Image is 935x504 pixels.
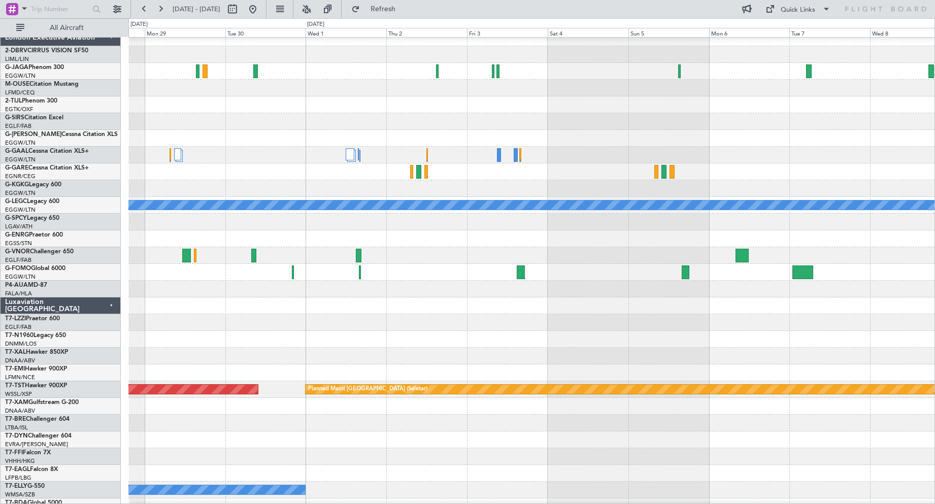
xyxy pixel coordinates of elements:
[5,232,29,238] span: G-ENRG
[5,491,35,498] a: WMSA/SZB
[308,382,427,397] div: Planned Maint [GEOGRAPHIC_DATA] (Seletar)
[5,115,63,121] a: G-SIRSCitation Excel
[5,316,60,322] a: T7-LZZIPraetor 600
[5,416,26,422] span: T7-BRE
[5,198,59,205] a: G-LEGCLegacy 600
[5,265,31,272] span: G-FOMO
[5,165,28,171] span: G-GARE
[5,332,34,339] span: T7-N1960
[5,273,36,281] a: EGGW/LTN
[225,28,306,37] div: Tue 30
[5,399,28,406] span: T7-XAM
[130,20,148,29] div: [DATE]
[5,457,35,465] a: VHHH/HKG
[5,173,36,180] a: EGNR/CEG
[5,424,28,431] a: LTBA/ISL
[548,28,628,37] div: Sat 4
[5,182,61,188] a: G-KGKGLegacy 600
[5,139,36,147] a: EGGW/LTN
[5,450,23,456] span: T7-FFI
[5,148,89,154] a: G-GAALCessna Citation XLS+
[5,256,31,264] a: EGLF/FAB
[5,332,66,339] a: T7-N1960Legacy 650
[5,72,36,80] a: EGGW/LTN
[5,357,35,364] a: DNAA/ABV
[709,28,790,37] div: Mon 6
[386,28,467,37] div: Thu 2
[5,48,88,54] a: 2-DBRVCIRRUS VISION SF50
[5,182,29,188] span: G-KGKG
[5,450,51,456] a: T7-FFIFalcon 7X
[5,433,28,439] span: T7-DYN
[5,265,65,272] a: G-FOMOGlobal 6000
[5,189,36,197] a: EGGW/LTN
[5,131,118,138] a: G-[PERSON_NAME]Cessna Citation XLS
[5,383,25,389] span: T7-TST
[5,122,31,130] a: EGLF/FAB
[5,223,32,230] a: LGAV/ATH
[5,340,37,348] a: DNMM/LOS
[5,81,29,87] span: M-OUSE
[5,165,89,171] a: G-GARECessna Citation XLS+
[5,349,26,355] span: T7-XAL
[5,483,45,489] a: T7-ELLYG-550
[628,28,709,37] div: Sun 5
[5,206,36,214] a: EGGW/LTN
[5,249,74,255] a: G-VNORChallenger 650
[5,390,32,398] a: WSSL/XSP
[5,131,61,138] span: G-[PERSON_NAME]
[5,106,33,113] a: EGTK/OXF
[760,1,836,17] button: Quick Links
[5,215,27,221] span: G-SPCY
[362,6,405,13] span: Refresh
[5,156,36,163] a: EGGW/LTN
[306,28,386,37] div: Wed 1
[307,20,324,29] div: [DATE]
[5,249,30,255] span: G-VNOR
[5,466,58,473] a: T7-EAGLFalcon 8X
[5,148,28,154] span: G-GAAL
[5,474,31,482] a: LFPB/LBG
[5,64,64,71] a: G-JAGAPhenom 300
[5,366,67,372] a: T7-EMIHawker 900XP
[5,282,28,288] span: P4-AUA
[5,383,67,389] a: T7-TSTHawker 900XP
[5,374,35,381] a: LFMN/NCE
[145,28,225,37] div: Mon 29
[781,5,815,15] div: Quick Links
[5,483,27,489] span: T7-ELLY
[467,28,548,37] div: Fri 3
[5,232,63,238] a: G-ENRGPraetor 600
[347,1,408,17] button: Refresh
[5,55,29,63] a: LIML/LIN
[5,349,68,355] a: T7-XALHawker 850XP
[5,115,24,121] span: G-SIRS
[5,240,32,247] a: EGSS/STN
[5,290,32,297] a: FALA/HLA
[5,198,27,205] span: G-LEGC
[5,316,26,322] span: T7-LZZI
[5,323,31,331] a: EGLF/FAB
[5,48,27,54] span: 2-DBRV
[5,416,70,422] a: T7-BREChallenger 604
[5,282,47,288] a: P4-AUAMD-87
[789,28,870,37] div: Tue 7
[5,89,35,96] a: LFMD/CEQ
[5,441,68,448] a: EVRA/[PERSON_NAME]
[5,399,79,406] a: T7-XAMGulfstream G-200
[5,64,28,71] span: G-JAGA
[5,407,35,415] a: DNAA/ABV
[5,98,22,104] span: 2-TIJL
[5,466,30,473] span: T7-EAGL
[26,24,107,31] span: All Aircraft
[5,433,72,439] a: T7-DYNChallenger 604
[11,20,110,36] button: All Aircraft
[31,2,89,17] input: Trip Number
[5,366,25,372] span: T7-EMI
[5,215,59,221] a: G-SPCYLegacy 650
[5,81,79,87] a: M-OUSECitation Mustang
[5,98,57,104] a: 2-TIJLPhenom 300
[173,5,220,14] span: [DATE] - [DATE]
